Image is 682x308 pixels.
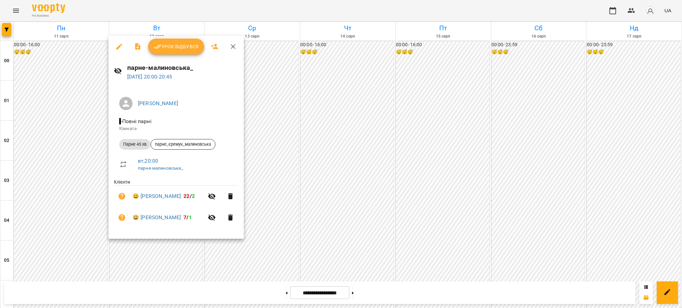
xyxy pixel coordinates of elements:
a: [PERSON_NAME] [138,100,178,106]
a: 😀 [PERSON_NAME] [133,214,181,222]
span: Урок відбувся [154,43,199,51]
ul: Клієнти [114,179,238,231]
span: 2 [192,193,195,199]
button: Візит ще не сплачено. Додати оплату? [114,188,130,204]
span: Парне 45 хв [119,141,151,147]
a: 😀 [PERSON_NAME] [133,192,181,200]
a: парне-малиновська_ [138,165,183,171]
div: парне_єремук_малиновська [151,139,215,150]
button: Візит ще не сплачено. Додати оплату? [114,210,130,226]
span: 22 [183,193,189,199]
b: / [183,193,195,199]
span: - Повні парні [119,118,153,124]
button: Урок відбувся [148,39,204,55]
a: вт , 20:00 [138,158,158,164]
span: 7 [183,214,186,221]
b: / [183,214,191,221]
span: 1 [189,214,192,221]
a: [DATE] 20:00-20:45 [127,74,172,80]
span: парне_єремук_малиновська [151,141,215,147]
h6: парне-малиновська_ [127,63,238,73]
p: Кімната [119,125,233,132]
